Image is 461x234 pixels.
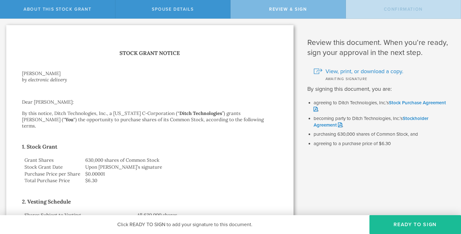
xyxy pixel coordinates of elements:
div: Awaiting signature [314,75,452,82]
span: Spouse Details [152,7,193,12]
li: becoming party to Ditch Technologies, Inc.’s , [314,116,452,128]
h2: 2. Vesting Schedule [22,197,278,207]
button: Ready to Sign [369,215,461,234]
td: Shares Subject to Vesting [22,212,135,219]
td: $0.00001 [83,171,278,177]
h1: Stock Grant Notice [22,49,278,58]
td: All 630,000 shares [135,212,278,219]
li: purchasing 630,000 shares of Common Stock, and [314,131,452,138]
li: agreeing to Ditch Technologies, Inc.’s , [314,100,452,112]
a: Stock Purchase Agreement [314,100,446,112]
p: Dear [PERSON_NAME]: [22,99,278,105]
strong: You [65,117,73,122]
h1: Review this document. When you’re ready, sign your approval in the next step. [307,38,452,58]
td: 630,000 shares of Common Stock [83,157,278,164]
i: by electronic delivery [22,77,67,83]
td: Purchase Price per Share [22,171,83,177]
li: agreeing to a purchase price of $6.30 [314,141,452,147]
td: Upon [PERSON_NAME]’s signature [83,164,278,171]
div: [PERSON_NAME] [22,70,278,77]
p: By signing this document, you are: [307,85,452,93]
h2: 1. Stock Grant [22,142,278,152]
span: Click READY TO SIGN to add your signature to this document. [117,221,252,228]
td: Total Purchase Price [22,177,83,184]
strong: Ditch Technologies [179,110,222,116]
td: Grant Shares [22,157,83,164]
span: Confirmation [384,7,423,12]
span: View, print, or download a copy. [326,67,403,75]
a: Stockholder Agreement [314,116,428,128]
td: Stock Grant Date [22,164,83,171]
span: Review & Sign [269,7,307,12]
p: By this notice, Ditch Technologies, Inc., a [US_STATE] C-Corporation (“ ”) grants [PERSON_NAME] (... [22,110,278,129]
td: $6.30 [83,177,278,184]
span: About this stock grant [24,7,91,12]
